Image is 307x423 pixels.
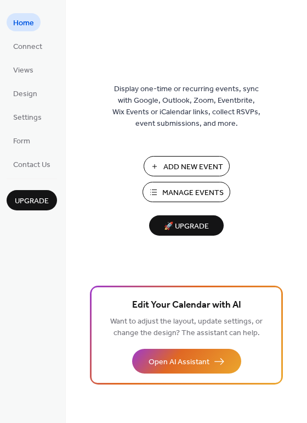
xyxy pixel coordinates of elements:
[13,112,42,124] span: Settings
[112,84,260,130] span: Display one-time or recurring events, sync with Google, Outlook, Zoom, Eventbrite, Wix Events or ...
[13,41,42,53] span: Connect
[7,190,57,210] button: Upgrade
[132,349,241,374] button: Open AI Assistant
[13,88,37,100] span: Design
[13,18,34,29] span: Home
[110,314,263,341] span: Want to adjust the layout, update settings, or change the design? The assistant can help.
[162,187,224,199] span: Manage Events
[7,13,41,31] a: Home
[144,156,230,176] button: Add New Event
[13,159,50,171] span: Contact Us
[163,162,223,173] span: Add New Event
[7,108,48,126] a: Settings
[7,37,49,55] a: Connect
[7,131,37,149] a: Form
[13,136,30,147] span: Form
[7,60,40,79] a: Views
[132,298,241,313] span: Edit Your Calendar with AI
[15,196,49,207] span: Upgrade
[156,219,217,234] span: 🚀 Upgrade
[13,65,33,76] span: Views
[149,215,224,236] button: 🚀 Upgrade
[143,182,230,202] button: Manage Events
[7,84,44,102] a: Design
[7,155,57,173] a: Contact Us
[149,357,209,368] span: Open AI Assistant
